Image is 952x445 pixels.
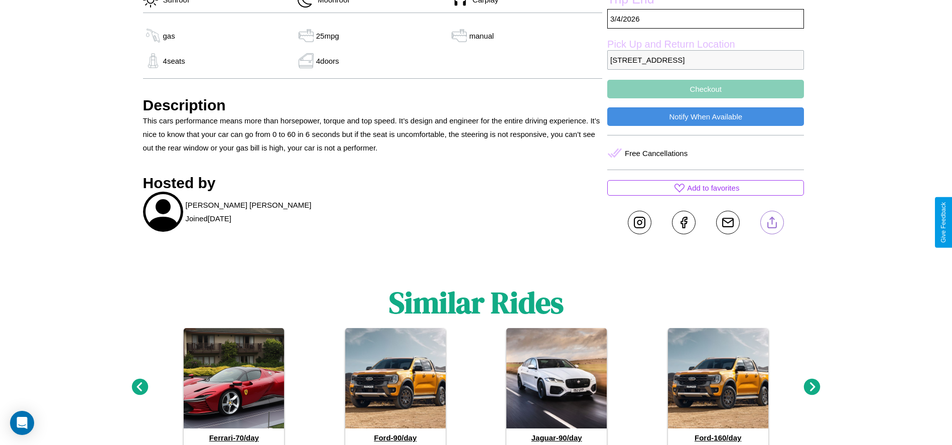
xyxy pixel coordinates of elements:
p: gas [163,29,175,43]
p: 25 mpg [316,29,339,43]
div: Give Feedback [940,202,947,243]
button: Notify When Available [607,107,804,126]
p: [STREET_ADDRESS] [607,50,804,70]
p: Add to favorites [687,181,739,195]
h3: Hosted by [143,175,603,192]
p: manual [469,29,494,43]
p: 4 doors [316,54,339,68]
img: gas [143,53,163,68]
h3: Description [143,97,603,114]
p: 3 / 4 / 2026 [607,9,804,29]
p: This cars performance means more than horsepower, torque and top speed. It’s design and engineer ... [143,114,603,155]
img: gas [449,28,469,43]
img: gas [296,53,316,68]
img: gas [143,28,163,43]
h1: Similar Rides [389,282,564,323]
div: Open Intercom Messenger [10,411,34,435]
img: gas [296,28,316,43]
p: [PERSON_NAME] [PERSON_NAME] [186,198,312,212]
label: Pick Up and Return Location [607,39,804,50]
button: Checkout [607,80,804,98]
p: 4 seats [163,54,185,68]
p: Joined [DATE] [186,212,231,225]
p: Free Cancellations [625,146,688,160]
button: Add to favorites [607,180,804,196]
